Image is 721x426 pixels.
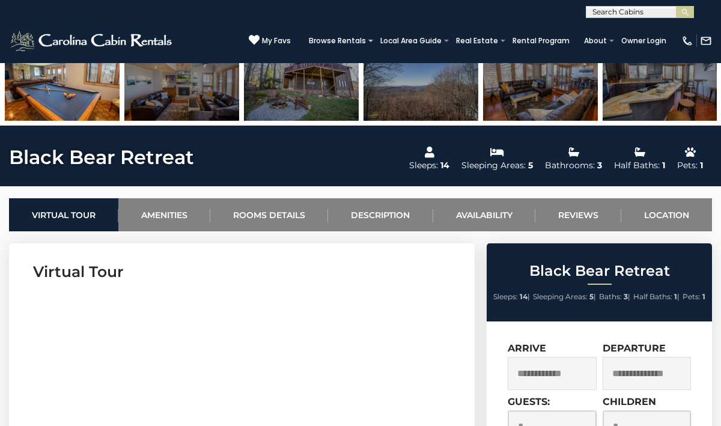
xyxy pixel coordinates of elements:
span: Baths: [599,292,622,301]
li: | [533,289,596,305]
a: Location [621,198,712,231]
a: Owner Login [615,32,672,49]
a: Browse Rentals [303,32,372,49]
span: Half Baths: [633,292,672,301]
a: Real Estate [450,32,504,49]
a: My Favs [249,34,291,47]
span: Sleeping Areas: [533,292,588,301]
li: | [493,289,530,305]
img: 163267468 [244,46,359,121]
img: 163267491 [364,46,478,121]
li: | [599,289,630,305]
label: Children [603,396,656,407]
span: Sleeps: [493,292,518,301]
a: Description [328,198,433,231]
a: Amenities [118,198,210,231]
strong: 3 [624,292,628,301]
span: My Favs [262,35,291,46]
label: Departure [603,342,666,354]
a: Local Area Guide [374,32,448,49]
a: Availability [433,198,535,231]
li: | [633,289,680,305]
img: 163267505 [5,46,120,121]
strong: 14 [520,292,528,301]
a: Rental Program [507,32,576,49]
h3: Virtual Tour [33,261,451,282]
h2: Black Bear Retreat [490,263,709,279]
label: Guests: [508,396,550,407]
a: Virtual Tour [9,198,118,231]
span: Pets: [683,292,701,301]
a: Rooms Details [210,198,328,231]
strong: 1 [702,292,705,301]
a: Reviews [535,198,621,231]
img: 163267470 [483,46,598,121]
img: mail-regular-white.png [700,35,712,47]
strong: 1 [674,292,677,301]
img: phone-regular-white.png [681,35,693,47]
img: 163267467 [124,46,239,121]
img: White-1-2.png [9,29,175,53]
img: 163267471 [603,46,717,121]
a: About [578,32,613,49]
strong: 5 [589,292,594,301]
label: Arrive [508,342,546,354]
